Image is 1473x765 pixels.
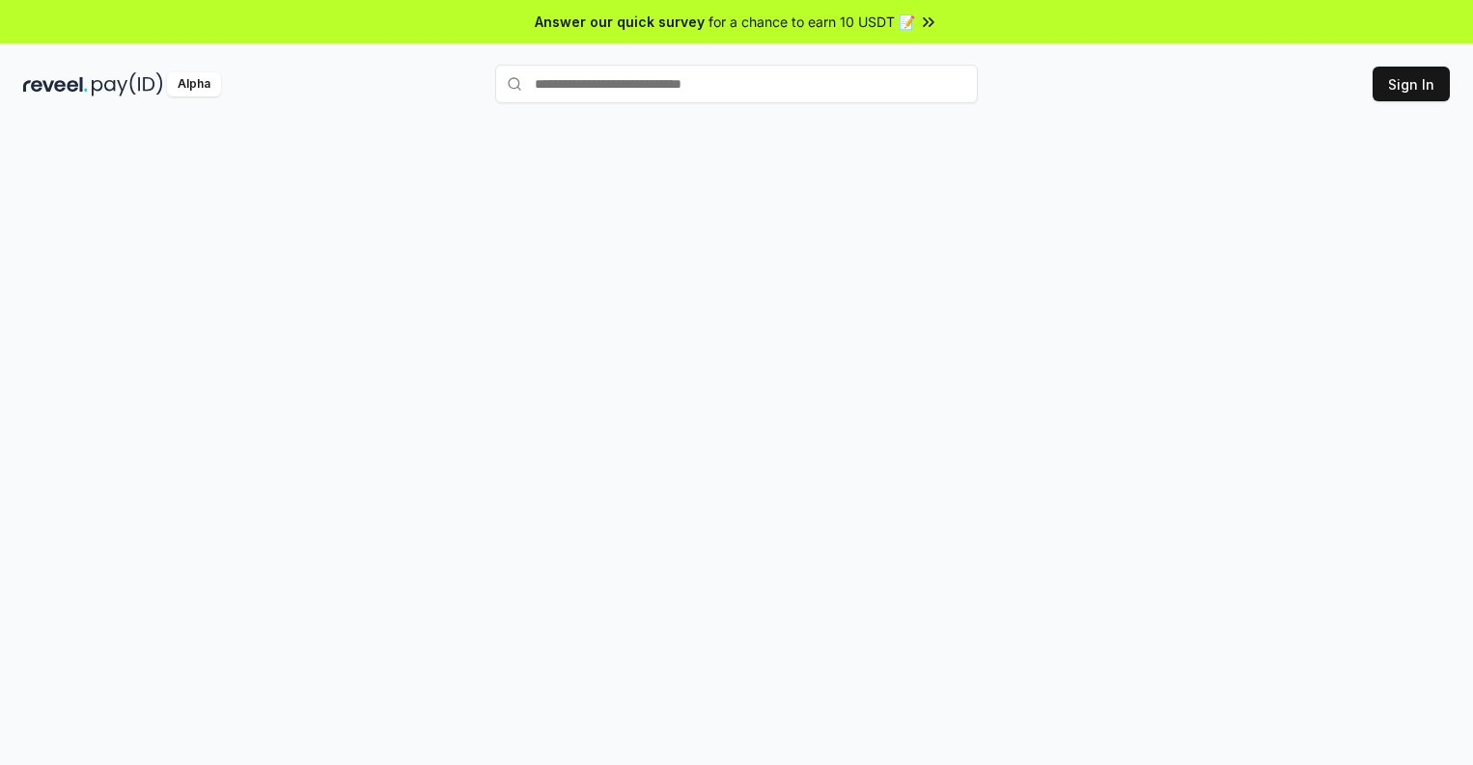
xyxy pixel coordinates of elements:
[1373,67,1450,101] button: Sign In
[709,12,915,32] span: for a chance to earn 10 USDT 📝
[23,72,88,96] img: reveel_dark
[92,72,163,96] img: pay_id
[167,72,221,96] div: Alpha
[535,12,705,32] span: Answer our quick survey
